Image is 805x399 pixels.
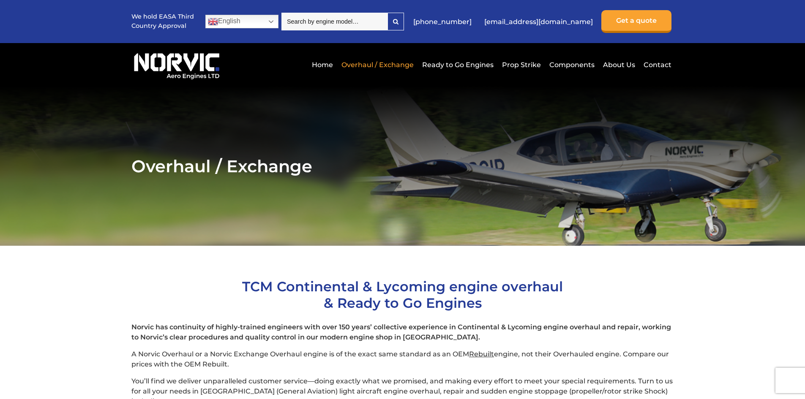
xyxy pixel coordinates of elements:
[547,54,597,75] a: Components
[409,11,476,32] a: [PHONE_NUMBER]
[339,54,416,75] a: Overhaul / Exchange
[205,15,278,28] a: English
[281,13,387,30] input: Search by engine model…
[469,350,494,358] span: Rebuilt
[131,49,222,80] img: Norvic Aero Engines logo
[420,54,496,75] a: Ready to Go Engines
[480,11,597,32] a: [EMAIL_ADDRESS][DOMAIN_NAME]
[131,156,674,176] h2: Overhaul / Exchange
[601,10,671,33] a: Get a quote
[131,323,671,341] strong: Norvic has continuity of highly-trained engineers with over 150 years’ collective experience in C...
[641,54,671,75] a: Contact
[208,16,218,27] img: en
[131,12,195,30] p: We hold EASA Third Country Approval
[131,349,674,369] p: A Norvic Overhaul or a Norvic Exchange Overhaul engine is of the exact same standard as an OEM en...
[601,54,637,75] a: About Us
[500,54,543,75] a: Prop Strike
[310,54,335,75] a: Home
[242,278,563,311] span: TCM Continental & Lycoming engine overhaul & Ready to Go Engines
